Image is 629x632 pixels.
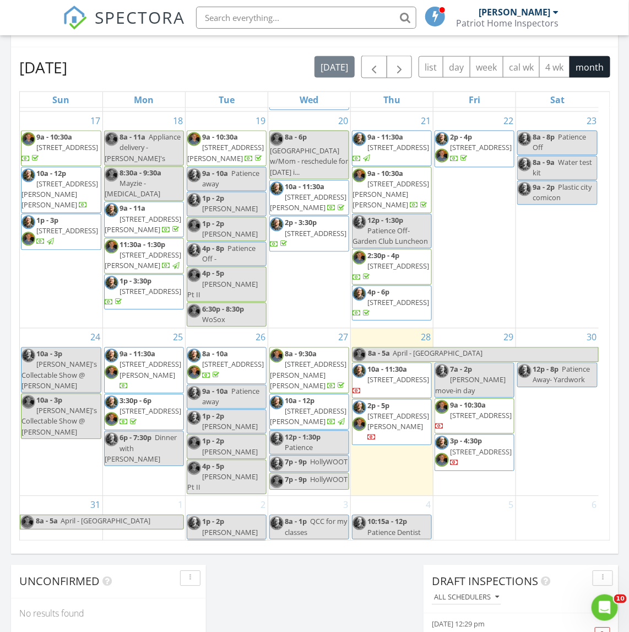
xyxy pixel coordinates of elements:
[435,365,449,378] img: davepic2.jpg
[120,203,145,213] span: 9a - 11a
[533,365,558,374] span: 12p - 8p
[419,56,443,78] button: list
[269,216,349,252] a: 2p - 3:30p [STREET_ADDRESS]
[120,396,181,427] a: 3:30p - 6p [STREET_ADDRESS]
[270,132,284,146] img: wlpicture.jpg
[419,329,433,346] a: Go to August 28, 2025
[202,349,228,359] span: 8a - 10a
[104,347,184,394] a: 9a - 11:30a [STREET_ADDRESS][PERSON_NAME]
[187,366,201,379] img: wlpicture.jpg
[36,132,72,142] span: 9a - 10:30a
[353,417,366,431] img: wlpicture.jpg
[592,594,618,621] iframe: Intercom live chat
[353,251,429,282] a: 2:30p - 4p [STREET_ADDRESS]
[21,349,35,363] img: davepic2.jpg
[104,238,184,274] a: 11:30a - 1:30p [STREET_ADDRESS][PERSON_NAME]
[120,360,181,380] span: [STREET_ADDRESS][PERSON_NAME]
[434,594,499,602] div: All schedulers
[105,203,181,234] a: 9a - 11a [STREET_ADDRESS][PERSON_NAME]
[268,496,350,602] td: Go to September 3, 2025
[63,15,185,38] a: SPECTORA
[104,394,184,431] a: 3:30p - 6p [STREET_ADDRESS]
[353,287,366,301] img: davepic2.jpg
[353,216,366,229] img: davepic2.jpg
[187,280,258,300] span: [PERSON_NAME] Pt II
[202,387,259,407] span: Patience away
[285,457,307,467] span: 7p - 9p
[61,516,150,526] span: April - [GEOGRAPHIC_DATA]
[518,158,532,172] img: davepic2.jpg
[352,131,432,167] a: 9a - 11:30a [STREET_ADDRESS]
[120,287,181,297] span: [STREET_ADDRESS]
[450,132,512,163] a: 2p - 4p [STREET_ADDRESS]
[20,112,102,329] td: Go to August 17, 2025
[187,132,264,163] a: 9a - 10:30a [STREET_ADDRESS][PERSON_NAME]
[419,112,433,130] a: Go to August 21, 2025
[270,192,346,213] span: [STREET_ADDRESS][PERSON_NAME]
[171,112,185,130] a: Go to August 18, 2025
[501,112,516,130] a: Go to August 22, 2025
[187,194,201,207] img: davepic2.jpg
[270,396,284,410] img: davepic2.jpg
[21,214,101,250] a: 1p - 3p [STREET_ADDRESS]
[367,375,429,385] span: [STREET_ADDRESS]
[105,276,118,290] img: davepic2.jpg
[187,304,201,318] img: wlpicture.jpg
[433,112,516,329] td: Go to August 22, 2025
[516,329,599,496] td: Go to August 30, 2025
[518,365,532,378] img: davepic2.jpg
[435,132,449,146] img: davepic2.jpg
[435,400,449,414] img: wlpicture.jpg
[187,436,201,450] img: wlpicture.jpg
[36,395,62,405] span: 10a - 3p
[105,240,181,271] a: 11:30a - 1:30p [STREET_ADDRESS][PERSON_NAME]
[202,315,225,325] span: WoSox
[270,218,346,249] a: 2p - 3:30p [STREET_ADDRESS]
[341,496,350,514] a: Go to September 3, 2025
[533,183,592,203] span: Plastic city comicon
[285,517,307,527] span: 8a - 1p
[187,219,201,233] img: wlpicture.jpg
[432,574,538,589] span: Draft Inspections
[36,169,66,179] span: 10a - 12p
[533,183,555,192] span: 9a - 2p
[21,406,97,437] span: [PERSON_NAME]'s Collectable Show @ [PERSON_NAME]
[270,517,284,531] img: davepic2.jpg
[353,179,429,210] span: [STREET_ADDRESS][PERSON_NAME][PERSON_NAME]
[367,251,399,261] span: 2:30p - 4p
[457,18,559,29] div: Patriot Home Inspectors
[105,215,181,235] span: [STREET_ADDRESS][PERSON_NAME]
[95,6,185,29] span: SPECTORA
[253,112,268,130] a: Go to August 19, 2025
[435,436,449,450] img: davepic2.jpg
[435,435,514,471] a: 3p - 4:30p [STREET_ADDRESS]
[105,433,177,464] span: Dinner with [PERSON_NAME]
[539,56,570,78] button: 4 wk
[21,169,98,211] a: 10a - 12p [STREET_ADDRESS][PERSON_NAME][PERSON_NAME]
[19,56,67,78] h2: [DATE]
[88,496,102,514] a: Go to August 31, 2025
[202,304,244,314] span: 6:30p - 8:30p
[285,229,346,239] span: [STREET_ADDRESS]
[435,453,449,467] img: wlpicture.jpg
[202,411,224,421] span: 1p - 2p
[187,411,201,425] img: davepic2.jpg
[50,92,72,108] a: Sunday
[102,329,185,496] td: Go to August 25, 2025
[432,619,581,630] div: [DATE] 12:29 pm
[518,132,532,146] img: davepic2.jpg
[270,182,284,196] img: davepic2.jpg
[450,436,482,446] span: 3p - 4:30p
[367,528,421,538] span: Patience Dentist
[105,203,118,217] img: davepic2.jpg
[187,517,201,531] img: davepic2.jpg
[367,287,389,297] span: 4p - 6p
[352,286,432,322] a: 4p - 6p [STREET_ADDRESS]
[353,251,366,265] img: wlpicture.jpg
[21,132,35,146] img: wlpicture.jpg
[353,517,366,531] img: davepic2.jpg
[21,232,35,246] img: wlpicture.jpg
[202,462,224,472] span: 4p - 5p
[285,182,324,192] span: 10a - 11:30a
[501,329,516,346] a: Go to August 29, 2025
